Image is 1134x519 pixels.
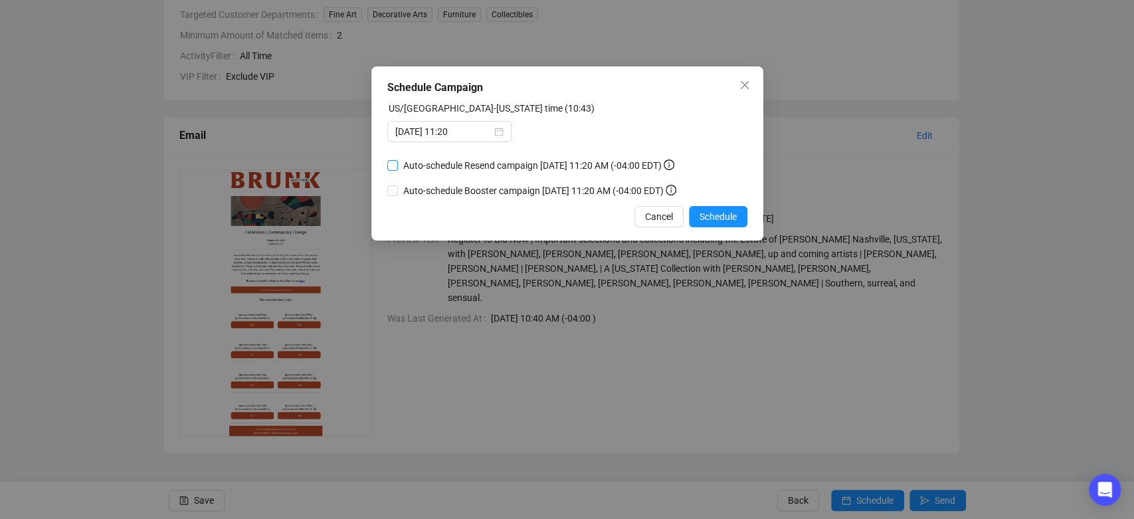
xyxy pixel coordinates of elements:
div: Schedule Campaign [387,80,747,96]
div: Open Intercom Messenger [1089,474,1121,506]
span: close [739,80,750,90]
label: US/East-Indiana time (10:43) [389,103,595,114]
button: Close [734,74,755,96]
button: Schedule [689,206,747,227]
span: info-circle [664,159,674,170]
span: Auto-schedule Resend campaign [DATE] 11:20 AM (-04:00 EDT) [398,158,680,173]
span: Cancel [645,209,673,224]
span: Schedule [700,209,737,224]
input: Select date [395,124,492,139]
button: Cancel [634,206,684,227]
span: info-circle [666,185,676,195]
span: Auto-schedule Booster campaign [DATE] 11:20 AM (-04:00 EDT) [398,183,682,198]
